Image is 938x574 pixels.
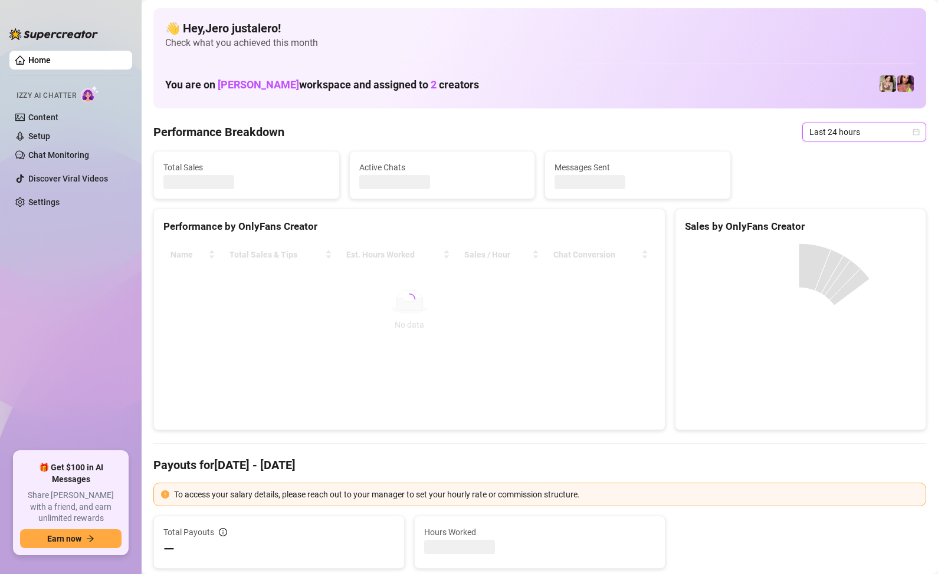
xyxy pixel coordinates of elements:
[20,462,122,485] span: 🎁 Get $100 in AI Messages
[163,526,214,539] span: Total Payouts
[424,526,655,539] span: Hours Worked
[28,197,60,207] a: Settings
[20,529,122,548] button: Earn nowarrow-right
[163,219,655,235] div: Performance by OnlyFans Creator
[153,457,926,473] h4: Payouts for [DATE] - [DATE]
[880,75,896,92] img: Jenna
[219,528,227,536] span: info-circle
[20,490,122,524] span: Share [PERSON_NAME] with a friend, and earn unlimited rewards
[28,131,50,141] a: Setup
[913,128,920,136] span: calendar
[165,37,914,50] span: Check what you achieved this month
[86,535,94,543] span: arrow-right
[809,123,919,141] span: Last 24 hours
[165,78,479,91] h1: You are on workspace and assigned to creators
[81,85,99,103] img: AI Chatter
[28,55,51,65] a: Home
[17,90,76,101] span: Izzy AI Chatter
[431,78,437,91] span: 2
[28,113,58,122] a: Content
[404,293,415,305] span: loading
[685,219,916,235] div: Sales by OnlyFans Creator
[47,534,81,543] span: Earn now
[9,28,98,40] img: logo-BBDzfeDw.svg
[555,161,721,174] span: Messages Sent
[28,174,108,183] a: Discover Viral Videos
[153,124,284,140] h4: Performance Breakdown
[161,490,169,499] span: exclamation-circle
[174,488,919,501] div: To access your salary details, please reach out to your manager to set your hourly rate or commis...
[218,78,299,91] span: [PERSON_NAME]
[28,150,89,160] a: Chat Monitoring
[897,75,914,92] img: GODDESS
[359,161,526,174] span: Active Chats
[163,161,330,174] span: Total Sales
[163,540,175,559] span: —
[165,20,914,37] h4: 👋 Hey, Jero justalero !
